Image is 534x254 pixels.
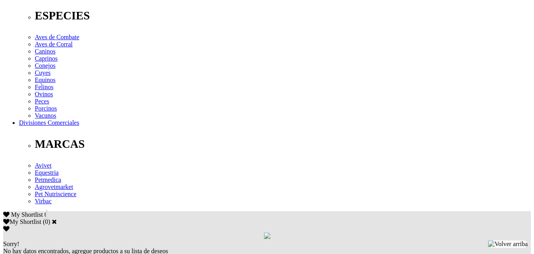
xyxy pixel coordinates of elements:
[3,218,41,225] label: My Shortlist
[35,91,53,97] a: Ovinos
[35,105,57,112] a: Porcinos
[35,112,56,119] a: Vacunos
[35,9,531,22] p: ESPECIES
[4,168,136,250] iframe: Brevo live chat
[35,162,51,169] a: Avivet
[35,55,58,62] a: Caprinos
[35,84,53,90] a: Felinos
[35,62,55,69] a: Conejos
[264,233,270,239] img: loading.gif
[488,241,528,248] img: Volver arriba
[19,119,79,126] a: Divisiones Comerciales
[35,41,73,48] a: Aves de Corral
[35,138,531,151] p: MARCAS
[35,98,49,105] a: Peces
[35,76,55,83] a: Equinos
[35,34,79,40] a: Aves de Combate
[35,48,55,55] a: Caninos
[3,241,19,247] span: Sorry!
[35,69,51,76] a: Cuyes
